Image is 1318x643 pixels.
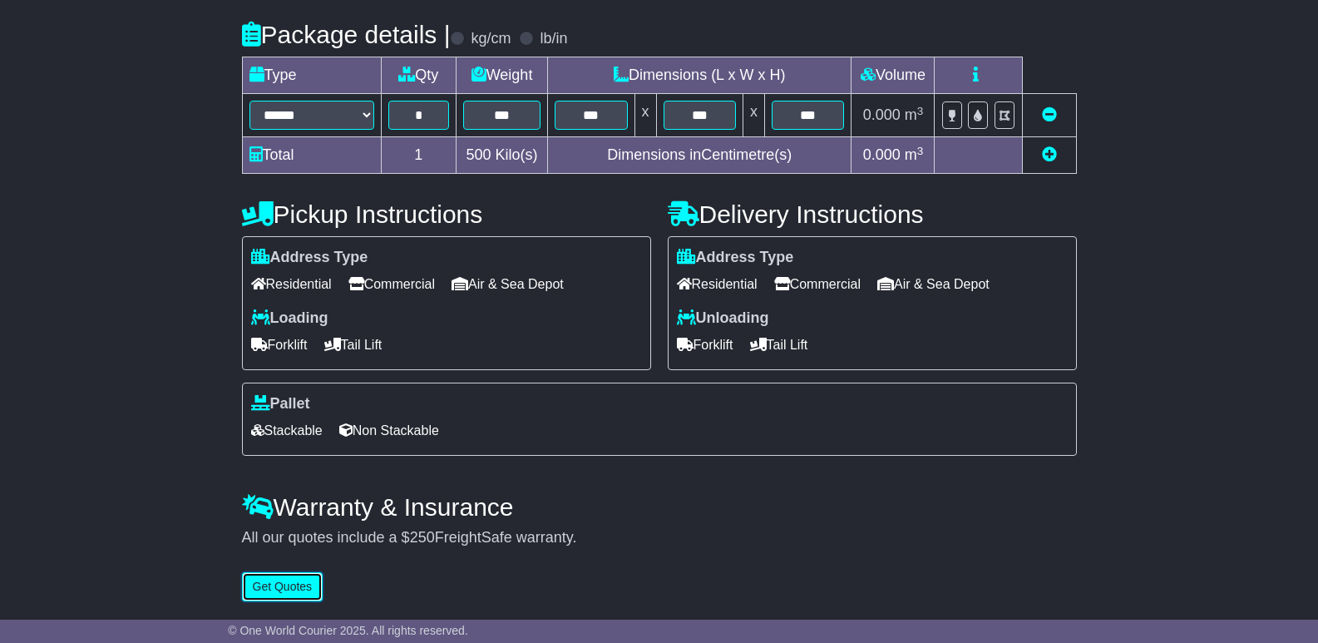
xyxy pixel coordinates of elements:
[242,200,651,228] h4: Pickup Instructions
[251,309,328,328] label: Loading
[381,57,457,94] td: Qty
[677,309,769,328] label: Unloading
[548,57,852,94] td: Dimensions (L x W x H)
[677,249,794,267] label: Address Type
[548,137,852,174] td: Dimensions in Centimetre(s)
[877,271,990,297] span: Air & Sea Depot
[242,493,1077,521] h4: Warranty & Insurance
[242,57,381,94] td: Type
[743,94,764,137] td: x
[1042,146,1057,163] a: Add new item
[452,271,564,297] span: Air & Sea Depot
[917,145,924,157] sup: 3
[863,106,901,123] span: 0.000
[251,395,310,413] label: Pallet
[348,271,435,297] span: Commercial
[917,105,924,117] sup: 3
[251,271,332,297] span: Residential
[242,572,323,601] button: Get Quotes
[677,271,758,297] span: Residential
[410,529,435,546] span: 250
[1042,106,1057,123] a: Remove this item
[228,624,468,637] span: © One World Courier 2025. All rights reserved.
[863,146,901,163] span: 0.000
[324,332,383,358] span: Tail Lift
[634,94,656,137] td: x
[668,200,1077,228] h4: Delivery Instructions
[251,332,308,358] span: Forklift
[750,332,808,358] span: Tail Lift
[381,137,457,174] td: 1
[852,57,935,94] td: Volume
[466,146,491,163] span: 500
[457,57,548,94] td: Weight
[251,249,368,267] label: Address Type
[905,106,924,123] span: m
[905,146,924,163] span: m
[339,418,439,443] span: Non Stackable
[242,529,1077,547] div: All our quotes include a $ FreightSafe warranty.
[774,271,861,297] span: Commercial
[457,137,548,174] td: Kilo(s)
[540,30,567,48] label: lb/in
[471,30,511,48] label: kg/cm
[242,137,381,174] td: Total
[251,418,323,443] span: Stackable
[242,21,451,48] h4: Package details |
[677,332,733,358] span: Forklift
